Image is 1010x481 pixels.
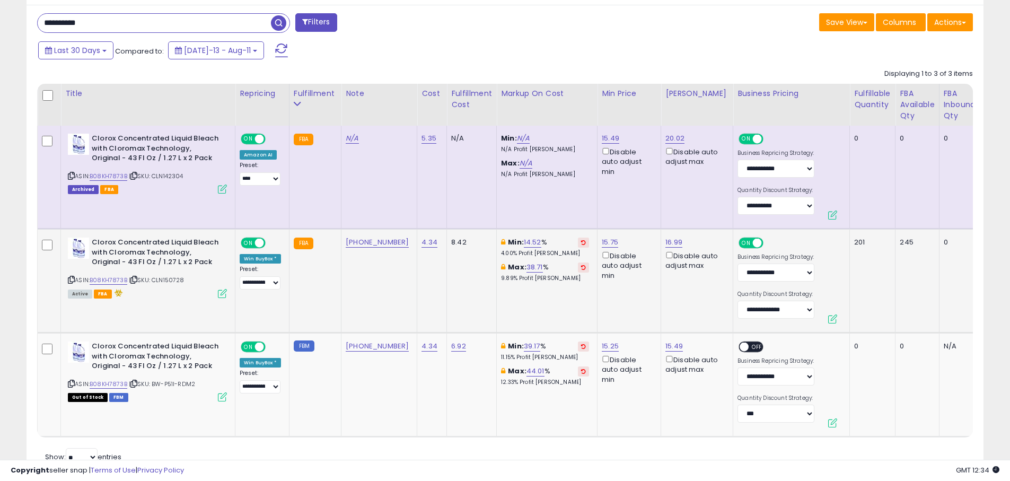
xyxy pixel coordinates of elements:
img: 41m8uywr+6L._SL40_.jpg [68,342,89,363]
div: N/A [944,342,972,351]
span: Listings that have been deleted from Seller Central [68,185,99,194]
span: All listings currently available for purchase on Amazon [68,290,92,299]
div: ASIN: [68,134,227,193]
b: Max: [501,158,520,168]
label: Quantity Discount Strategy: [737,187,814,194]
a: N/A [517,133,530,144]
div: Repricing [240,88,285,99]
div: Fulfillable Quantity [854,88,891,110]
span: OFF [762,135,779,144]
p: N/A Profit [PERSON_NAME] [501,171,589,178]
span: [DATE]-13 - Aug-11 [184,45,251,56]
a: 15.49 [665,341,683,352]
a: [PHONE_NUMBER] [346,341,409,352]
div: Preset: [240,370,281,393]
div: [PERSON_NAME] [665,88,728,99]
a: Terms of Use [91,465,136,475]
span: OFF [762,239,779,248]
span: Last 30 Days [54,45,100,56]
strong: Copyright [11,465,49,475]
label: Business Repricing Strategy: [737,150,814,157]
div: seller snap | | [11,466,184,476]
a: 14.52 [524,237,541,248]
a: B08KH7873B [90,276,127,285]
div: Markup on Cost [501,88,593,99]
b: Clorox Concentrated Liquid Bleach with Cloromax Technology, Original - 43 Fl Oz / 1.27 L x 2 Pack [92,134,221,166]
div: Preset: [240,266,281,290]
b: Max: [508,262,526,272]
span: | SKU: CLN142304 [129,172,183,180]
div: 0 [900,342,930,351]
div: 0 [854,342,887,351]
a: 38.71 [526,262,543,273]
div: % [501,366,589,386]
span: FBA [100,185,118,194]
div: Title [65,88,231,99]
span: ON [740,135,753,144]
span: ON [242,135,255,144]
a: 20.02 [665,133,684,144]
div: 0 [944,134,972,143]
div: 0 [944,238,972,247]
div: Cost [421,88,442,99]
div: Win BuyBox * [240,254,281,264]
a: B08KH7873B [90,380,127,389]
span: OFF [264,343,281,352]
div: Disable auto adjust max [665,146,725,167]
div: ASIN: [68,342,227,400]
label: Quantity Discount Strategy: [737,291,814,298]
img: 41m8uywr+6L._SL40_.jpg [68,134,89,155]
div: Disable auto adjust max [665,354,725,374]
div: 8.42 [451,238,488,247]
div: 0 [900,134,930,143]
label: Quantity Discount Strategy: [737,395,814,402]
span: | SKU: BW-P51I-RDM2 [129,380,195,388]
button: Last 30 Days [38,41,113,59]
button: Filters [295,13,337,32]
div: Disable auto adjust min [602,146,653,177]
p: 9.89% Profit [PERSON_NAME] [501,275,589,282]
div: % [501,263,589,282]
p: 11.15% Profit [PERSON_NAME] [501,354,589,361]
button: Save View [819,13,874,31]
i: hazardous material [112,289,123,296]
span: Columns [883,17,916,28]
b: Clorox Concentrated Liquid Bleach with Cloromax Technology, Original - 43 Fl Oz / 1.27 L x 2 Pack [92,342,221,374]
a: 4.34 [421,341,437,352]
div: Amazon AI [240,150,277,160]
div: Fulfillment [294,88,337,99]
span: OFF [264,135,281,144]
div: N/A [451,134,488,143]
th: The percentage added to the cost of goods (COGS) that forms the calculator for Min & Max prices. [497,84,598,126]
div: 201 [854,238,887,247]
span: OFF [264,239,281,248]
p: 12.33% Profit [PERSON_NAME] [501,379,589,386]
small: FBA [294,238,313,249]
button: Actions [927,13,973,31]
div: FBA Available Qty [900,88,934,121]
div: Disable auto adjust min [602,250,653,281]
a: 16.99 [665,237,682,248]
span: FBM [109,393,128,402]
button: Columns [876,13,926,31]
p: N/A Profit [PERSON_NAME] [501,146,589,153]
span: ON [242,239,255,248]
button: [DATE]-13 - Aug-11 [168,41,264,59]
b: Min: [508,341,524,351]
a: [PHONE_NUMBER] [346,237,409,248]
span: 2025-09-11 12:34 GMT [956,465,999,475]
b: Max: [508,366,526,376]
a: 39.17 [524,341,540,352]
b: Min: [501,133,517,143]
div: Business Pricing [737,88,845,99]
a: 6.92 [451,341,466,352]
a: 15.75 [602,237,618,248]
b: Min: [508,237,524,247]
img: 41m8uywr+6L._SL40_.jpg [68,238,89,259]
div: % [501,342,589,361]
a: 15.49 [602,133,619,144]
span: FBA [94,290,112,299]
a: Privacy Policy [137,465,184,475]
div: Win BuyBox * [240,358,281,368]
a: 15.25 [602,341,619,352]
